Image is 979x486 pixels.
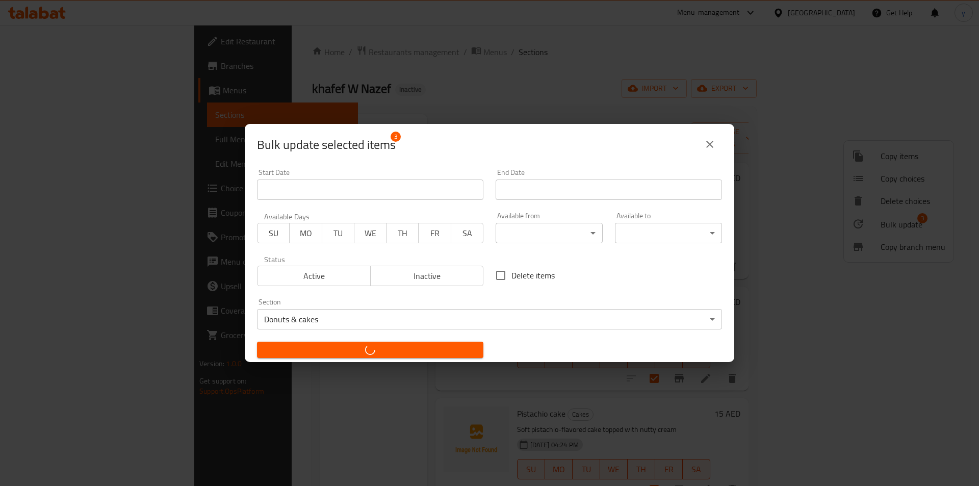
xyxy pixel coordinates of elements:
[370,266,484,286] button: Inactive
[496,223,603,243] div: ​
[262,269,367,284] span: Active
[294,226,318,241] span: MO
[358,226,382,241] span: WE
[451,223,483,243] button: SA
[262,226,286,241] span: SU
[615,223,722,243] div: ​
[257,266,371,286] button: Active
[418,223,451,243] button: FR
[391,226,415,241] span: TH
[375,269,480,284] span: Inactive
[326,226,350,241] span: TU
[257,223,290,243] button: SU
[698,132,722,157] button: close
[455,226,479,241] span: SA
[257,137,396,153] span: Selected items count
[354,223,387,243] button: WE
[322,223,354,243] button: TU
[289,223,322,243] button: MO
[257,309,722,329] div: Donuts & cakes
[386,223,419,243] button: TH
[391,132,401,142] span: 3
[423,226,447,241] span: FR
[511,269,555,282] span: Delete items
